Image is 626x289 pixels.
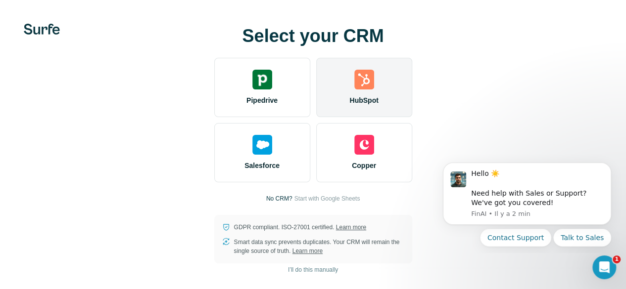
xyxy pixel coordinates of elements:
[428,155,626,252] iframe: Intercom notifications message
[252,70,272,89] img: pipedrive's logo
[281,262,345,277] button: I’ll do this manually
[354,70,374,89] img: hubspot's logo
[234,223,366,232] p: GDPR compliant. ISO-27001 certified.
[214,26,412,46] h1: Select your CRM
[266,194,292,203] p: No CRM?
[244,161,280,170] span: Salesforce
[336,224,366,231] a: Learn more
[252,135,272,155] img: salesforce's logo
[352,161,376,170] span: Copper
[24,24,60,35] img: Surfe's logo
[592,255,616,279] iframe: Intercom live chat
[288,265,338,274] span: I’ll do this manually
[292,248,323,254] a: Learn more
[294,194,360,203] button: Start with Google Sheets
[354,135,374,155] img: copper's logo
[613,255,621,263] span: 1
[234,238,404,255] p: Smart data sync prevents duplicates. Your CRM will remain the single source of truth.
[349,95,378,105] span: HubSpot
[246,95,278,105] span: Pipedrive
